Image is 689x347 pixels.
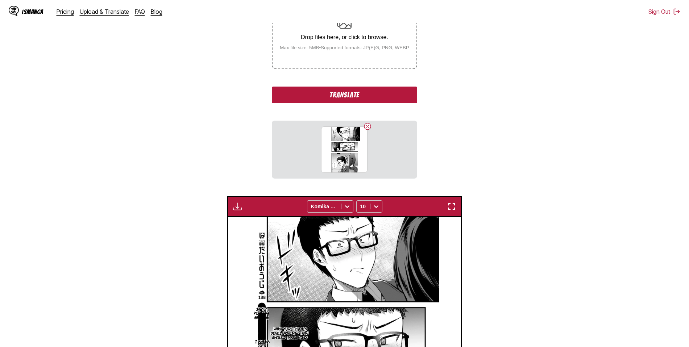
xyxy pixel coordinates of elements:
button: Translate [272,87,417,103]
img: Enter fullscreen [447,202,456,211]
img: Download translated images [233,202,242,211]
a: Upload & Translate [80,8,129,15]
button: Delete image [363,122,372,131]
button: Sign Out [648,8,680,15]
a: Pricing [57,8,74,15]
small: Max file size: 5MB • Supported formats: JP(E)G, PNG, WEBP [274,45,415,50]
a: FAQ [135,8,145,15]
p: ...What's with this development? How should I respond! [269,325,310,341]
div: IsManga [22,8,43,15]
img: Sign out [673,8,680,15]
p: It's a popular series! [252,305,271,321]
img: IsManga Logo [9,6,19,16]
a: IsManga LogoIsManga [9,6,57,17]
a: Blog [151,8,162,15]
p: Drop files here, or click to browse. [274,34,415,41]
